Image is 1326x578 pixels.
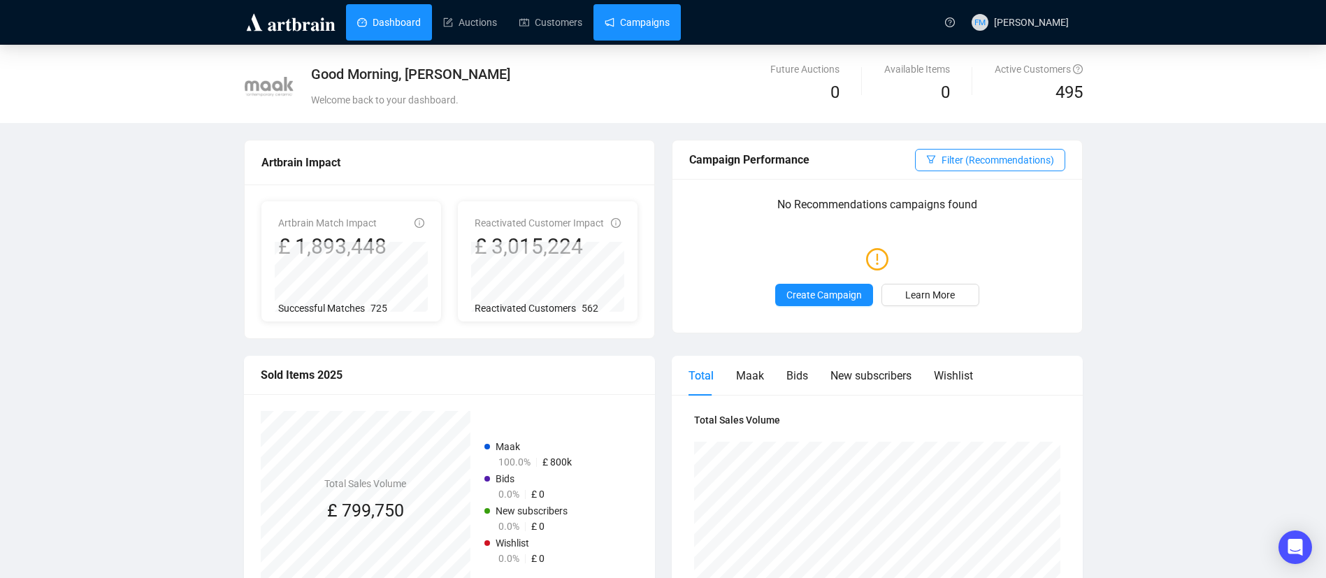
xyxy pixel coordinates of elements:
[884,62,950,77] div: Available Items
[974,15,986,29] span: FM
[689,367,714,384] div: Total
[934,367,973,384] div: Wishlist
[370,303,387,314] span: 725
[311,92,800,108] div: Welcome back to your dashboard.
[327,500,404,521] span: £ 799,750
[475,217,604,229] span: Reactivated Customer Impact
[244,11,338,34] img: logo
[278,217,377,229] span: Artbrain Match Impact
[519,4,582,41] a: Customers
[786,287,862,303] span: Create Campaign
[611,218,621,228] span: info-circle
[498,456,531,468] span: 100.0%
[261,366,638,384] div: Sold Items 2025
[995,64,1083,75] span: Active Customers
[905,287,955,303] span: Learn More
[786,367,808,384] div: Bids
[1278,530,1312,564] div: Open Intercom Messenger
[866,243,888,275] span: exclamation-circle
[475,303,576,314] span: Reactivated Customers
[496,505,568,516] span: New subscribers
[694,412,1060,428] h4: Total Sales Volume
[830,367,911,384] div: New subscribers
[531,553,545,564] span: £ 0
[496,537,529,549] span: Wishlist
[542,456,572,468] span: £ 800k
[357,4,421,41] a: Dashboard
[994,17,1069,28] span: [PERSON_NAME]
[245,62,294,111] img: 6203e49481fdb3000e463385.jpg
[830,82,839,102] span: 0
[689,196,1065,223] p: No Recommendations campaigns found
[498,553,519,564] span: 0.0%
[261,154,637,171] div: Artbrain Impact
[582,303,598,314] span: 562
[415,218,424,228] span: info-circle
[496,473,514,484] span: Bids
[942,152,1054,168] span: Filter (Recommendations)
[278,233,387,260] div: £ 1,893,448
[311,64,800,84] div: Good Morning, [PERSON_NAME]
[915,149,1065,171] button: Filter (Recommendations)
[881,284,979,306] a: Learn More
[945,17,955,27] span: question-circle
[770,62,839,77] div: Future Auctions
[324,476,406,491] h4: Total Sales Volume
[605,4,670,41] a: Campaigns
[689,151,915,168] div: Campaign Performance
[531,489,545,500] span: £ 0
[496,441,520,452] span: Maak
[926,154,936,164] span: filter
[1073,64,1083,74] span: question-circle
[443,4,497,41] a: Auctions
[498,489,519,500] span: 0.0%
[941,82,950,102] span: 0
[736,367,764,384] div: Maak
[1055,82,1083,102] span: 495
[775,284,873,306] button: Create Campaign
[531,521,545,532] span: £ 0
[498,521,519,532] span: 0.0%
[475,233,604,260] div: £ 3,015,224
[278,303,365,314] span: Successful Matches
